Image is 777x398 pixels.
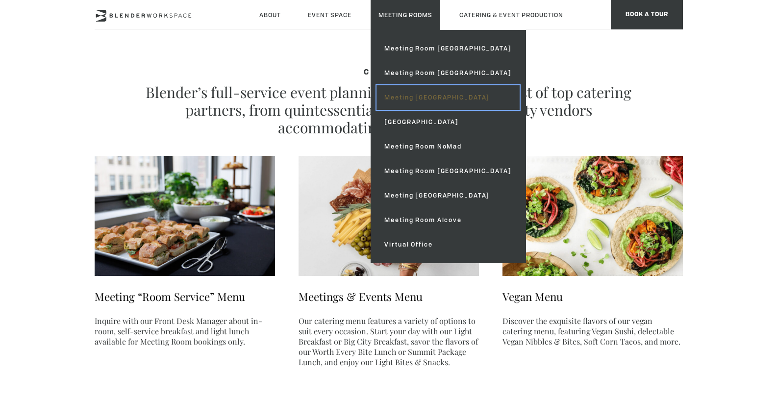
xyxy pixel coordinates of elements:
[376,183,519,208] a: Meeting [GEOGRAPHIC_DATA]
[376,159,519,183] a: Meeting Room [GEOGRAPHIC_DATA]
[144,83,634,136] p: Blender’s full-service event planning features a curated list of top catering partners, from quin...
[95,316,275,347] p: Inquire with our Front Desk Manager about in-room, self-service breakfast and light lunch availab...
[557,16,777,398] iframe: Chat Widget
[376,61,519,85] a: Meeting Room [GEOGRAPHIC_DATA]
[299,289,423,304] a: Meetings & Events Menu
[376,232,519,257] a: Virtual Office
[376,85,519,110] a: Meeting [GEOGRAPHIC_DATA]
[376,134,519,159] a: Meeting Room NoMad
[376,110,519,134] a: [GEOGRAPHIC_DATA]
[502,289,563,304] a: Vegan Menu
[376,208,519,232] a: Meeting Room Alcove
[299,316,479,367] p: Our catering menu features a variety of options to suit every occasion. Start your day with our L...
[144,69,634,77] h4: CATERING
[502,316,683,347] p: Discover the exquisite flavors of our vegan catering menu, featuring Vegan Sushi, delectable Vega...
[95,289,245,304] a: Meeting “Room Service” Menu
[376,36,519,61] a: Meeting Room [GEOGRAPHIC_DATA]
